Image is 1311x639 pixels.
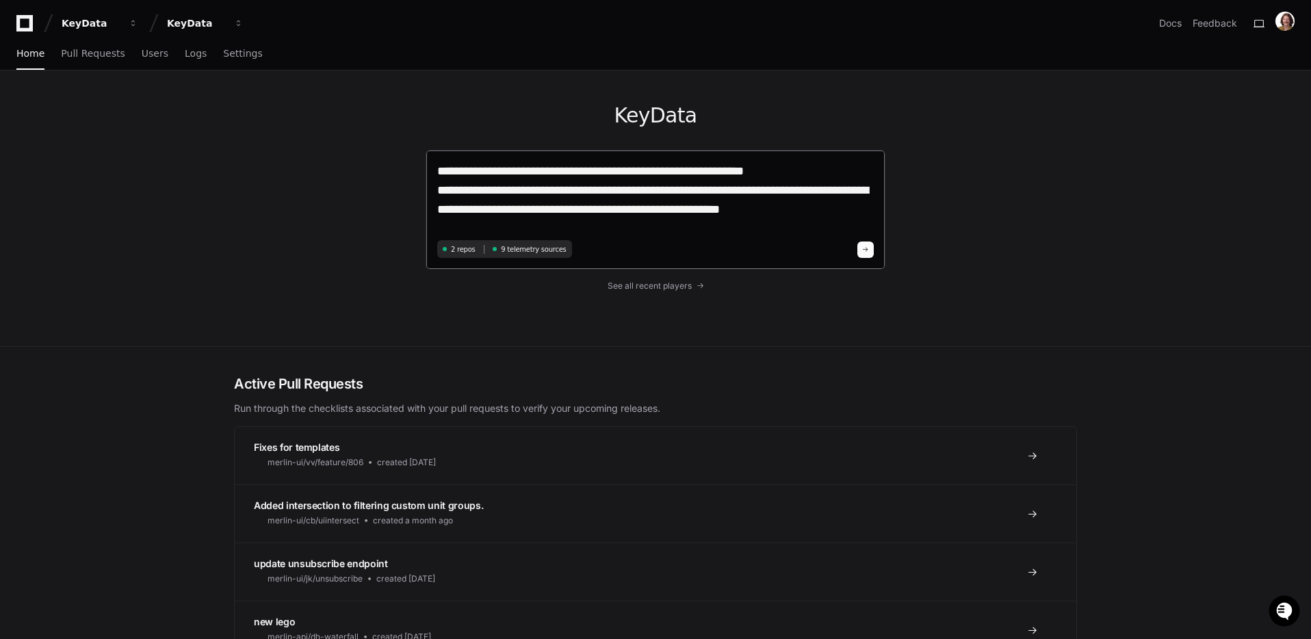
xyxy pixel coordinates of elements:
[142,49,168,57] span: Users
[223,38,262,70] a: Settings
[377,457,436,468] span: created [DATE]
[1275,12,1295,31] img: ACg8ocLxjWwHaTxEAox3-XWut-danNeJNGcmSgkd_pWXDZ2crxYdQKg=s96-c
[426,281,885,291] a: See all recent players
[27,184,38,195] img: 1736555170064-99ba0984-63c1-480f-8ee9-699278ef63ed
[61,49,125,57] span: Pull Requests
[136,214,166,224] span: Pylon
[608,281,692,291] span: See all recent players
[121,183,149,194] span: [DATE]
[1267,594,1304,631] iframe: Open customer support
[254,441,339,453] span: Fixes for templates
[61,38,125,70] a: Pull Requests
[212,146,249,163] button: See all
[14,149,88,160] div: Past conversations
[426,103,885,128] h1: KeyData
[223,49,262,57] span: Settings
[268,457,363,468] span: merlin-ui/vv/feature/806
[167,16,226,30] div: KeyData
[268,573,363,584] span: merlin-ui/jk/unsubscribe
[96,213,166,224] a: Powered byPylon
[185,49,207,57] span: Logs
[235,543,1076,601] a: update unsubscribe endpointmerlin-ui/jk/unsubscribecreated [DATE]
[161,11,249,36] button: KeyData
[62,16,120,30] div: KeyData
[14,55,249,77] div: Welcome
[233,106,249,122] button: Start new chat
[29,102,53,127] img: 8294786374016_798e290d9caffa94fd1d_72.jpg
[14,14,41,41] img: PlayerZero
[16,49,44,57] span: Home
[235,427,1076,484] a: Fixes for templatesmerlin-ui/vv/feature/806created [DATE]
[14,102,38,127] img: 1736555170064-99ba0984-63c1-480f-8ee9-699278ef63ed
[254,558,388,569] span: update unsubscribe endpoint
[42,183,111,194] span: [PERSON_NAME]
[376,573,435,584] span: created [DATE]
[254,616,295,627] span: new lego
[142,38,168,70] a: Users
[235,484,1076,543] a: Added intersection to filtering custom unit groups.merlin-ui/cb/uiintersectcreated a month ago
[234,402,1077,415] p: Run through the checklists associated with your pull requests to verify your upcoming releases.
[62,102,224,116] div: Start new chat
[373,515,453,526] span: created a month ago
[254,499,483,511] span: Added intersection to filtering custom unit groups.
[1193,16,1237,30] button: Feedback
[234,374,1077,393] h2: Active Pull Requests
[268,515,359,526] span: merlin-ui/cb/uiintersect
[14,170,36,202] img: Robert Klasen
[62,116,188,127] div: We're available if you need us!
[114,183,118,194] span: •
[185,38,207,70] a: Logs
[451,244,476,255] span: 2 repos
[16,38,44,70] a: Home
[1159,16,1182,30] a: Docs
[501,244,566,255] span: 9 telemetry sources
[56,11,144,36] button: KeyData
